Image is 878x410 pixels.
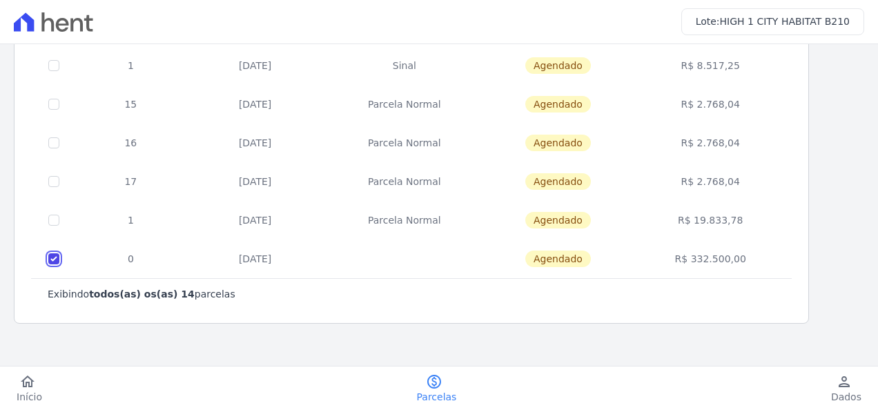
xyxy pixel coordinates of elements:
[696,14,850,29] h3: Lote:
[186,162,325,201] td: [DATE]
[186,46,325,85] td: [DATE]
[632,162,789,201] td: R$ 2.768,04
[324,85,484,124] td: Parcela Normal
[76,124,186,162] td: 16
[836,373,852,390] i: person
[525,251,591,267] span: Agendado
[525,57,591,74] span: Agendado
[632,124,789,162] td: R$ 2.768,04
[525,96,591,113] span: Agendado
[426,373,442,390] i: paid
[76,240,186,278] td: 0
[720,16,850,27] span: HIGH 1 CITY HABITAT B210
[632,85,789,124] td: R$ 2.768,04
[186,201,325,240] td: [DATE]
[525,173,591,190] span: Agendado
[48,287,235,301] p: Exibindo parcelas
[525,212,591,228] span: Agendado
[632,240,789,278] td: R$ 332.500,00
[186,124,325,162] td: [DATE]
[17,390,42,404] span: Início
[19,373,36,390] i: home
[632,46,789,85] td: R$ 8.517,25
[400,373,474,404] a: paidParcelas
[76,162,186,201] td: 17
[76,85,186,124] td: 15
[76,201,186,240] td: 1
[76,46,186,85] td: 1
[186,240,325,278] td: [DATE]
[324,201,484,240] td: Parcela Normal
[186,85,325,124] td: [DATE]
[814,373,878,404] a: personDados
[324,46,484,85] td: Sinal
[324,124,484,162] td: Parcela Normal
[632,201,789,240] td: R$ 19.833,78
[324,162,484,201] td: Parcela Normal
[831,390,861,404] span: Dados
[89,289,195,300] b: todos(as) os(as) 14
[417,390,457,404] span: Parcelas
[525,135,591,151] span: Agendado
